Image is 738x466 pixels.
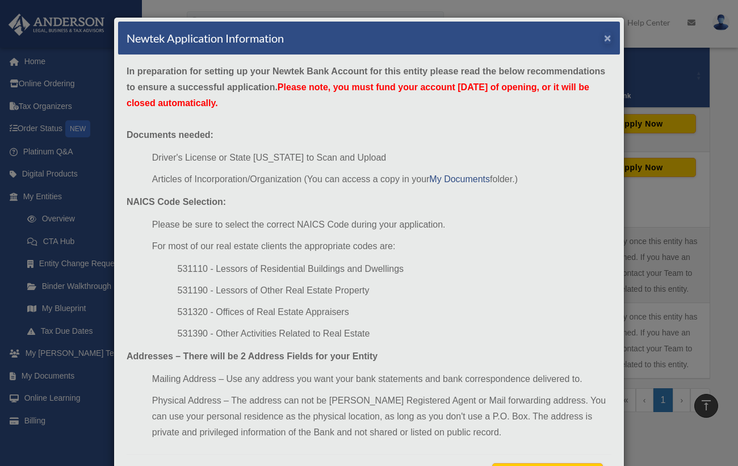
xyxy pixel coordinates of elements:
[178,326,611,342] li: 531390 - Other Activities Related to Real Estate
[127,351,378,361] strong: Addresses – There will be 2 Address Fields for your Entity
[178,261,611,277] li: 531110 - Lessors of Residential Buildings and Dwellings
[152,150,611,166] li: Driver's License or State [US_STATE] to Scan and Upload
[127,82,589,108] span: Please note, you must fund your account [DATE] of opening, or it will be closed automatically.
[127,66,605,108] strong: In preparation for setting up your Newtek Bank Account for this entity please read the below reco...
[127,197,226,207] strong: NAICS Code Selection:
[127,130,213,140] strong: Documents needed:
[127,30,284,46] h4: Newtek Application Information
[152,171,611,187] li: Articles of Incorporation/Organization (You can access a copy in your folder.)
[604,32,611,44] button: ×
[429,174,490,184] a: My Documents
[152,238,611,254] li: For most of our real estate clients the appropriate codes are:
[178,283,611,299] li: 531190 - Lessors of Other Real Estate Property
[152,217,611,233] li: Please be sure to select the correct NAICS Code during your application.
[152,371,611,387] li: Mailing Address – Use any address you want your bank statements and bank correspondence delivered...
[178,304,611,320] li: 531320 - Offices of Real Estate Appraisers
[152,393,611,440] li: Physical Address – The address can not be [PERSON_NAME] Registered Agent or Mail forwarding addre...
